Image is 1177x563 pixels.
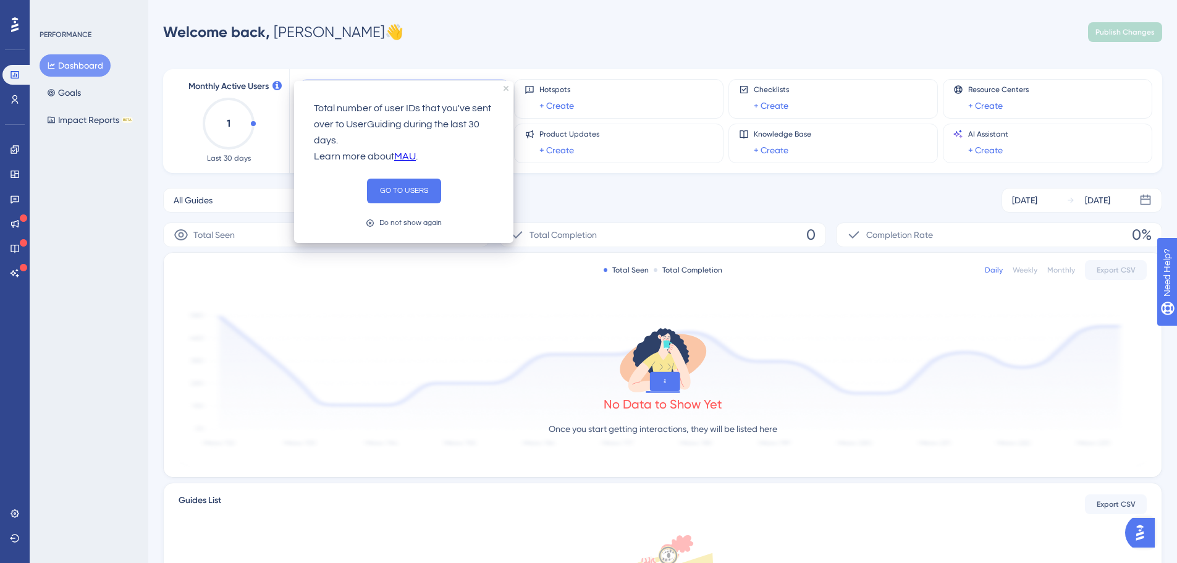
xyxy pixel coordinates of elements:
[968,98,1003,113] a: + Create
[29,3,77,18] span: Need Help?
[539,85,574,95] span: Hotspots
[40,82,88,104] button: Goals
[529,227,597,242] span: Total Completion
[367,179,441,203] button: GO TO USERS
[754,85,789,95] span: Checklists
[314,101,494,149] p: Total number of user IDs that you've sent over to UserGuiding during the last 30 days.
[163,22,403,42] div: [PERSON_NAME] 👋
[1047,265,1075,275] div: Monthly
[314,149,494,165] p: Learn more about .
[1125,514,1162,551] iframe: UserGuiding AI Assistant Launcher
[1097,499,1136,509] span: Export CSV
[985,265,1003,275] div: Daily
[1088,22,1162,42] button: Publish Changes
[179,493,221,515] span: Guides List
[968,129,1008,139] span: AI Assistant
[539,98,574,113] a: + Create
[394,149,416,165] a: MAU
[539,143,574,158] a: + Create
[193,227,235,242] span: Total Seen
[1085,494,1147,514] button: Export CSV
[654,265,722,275] div: Total Completion
[866,227,933,242] span: Completion Rate
[40,54,111,77] button: Dashboard
[539,129,599,139] span: Product Updates
[1085,193,1110,208] div: [DATE]
[188,79,269,94] span: Monthly Active Users
[122,117,133,123] div: BETA
[968,143,1003,158] a: + Create
[40,109,140,131] button: Impact ReportsBETA
[174,193,213,208] span: All Guides
[40,30,91,40] div: PERFORMANCE
[604,396,722,413] div: No Data to Show Yet
[754,129,811,139] span: Knowledge Base
[227,117,230,129] text: 1
[604,265,649,275] div: Total Seen
[1132,225,1152,245] span: 0%
[379,217,442,229] div: Do not show again
[163,23,270,41] span: Welcome back,
[1095,27,1155,37] span: Publish Changes
[504,86,508,91] div: close tooltip
[1097,265,1136,275] span: Export CSV
[163,188,383,213] button: All Guides
[754,98,788,113] a: + Create
[754,143,788,158] a: + Create
[549,421,777,436] p: Once you start getting interactions, they will be listed here
[1085,260,1147,280] button: Export CSV
[1013,265,1037,275] div: Weekly
[207,153,251,163] span: Last 30 days
[806,225,816,245] span: 0
[968,85,1029,95] span: Resource Centers
[1012,193,1037,208] div: [DATE]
